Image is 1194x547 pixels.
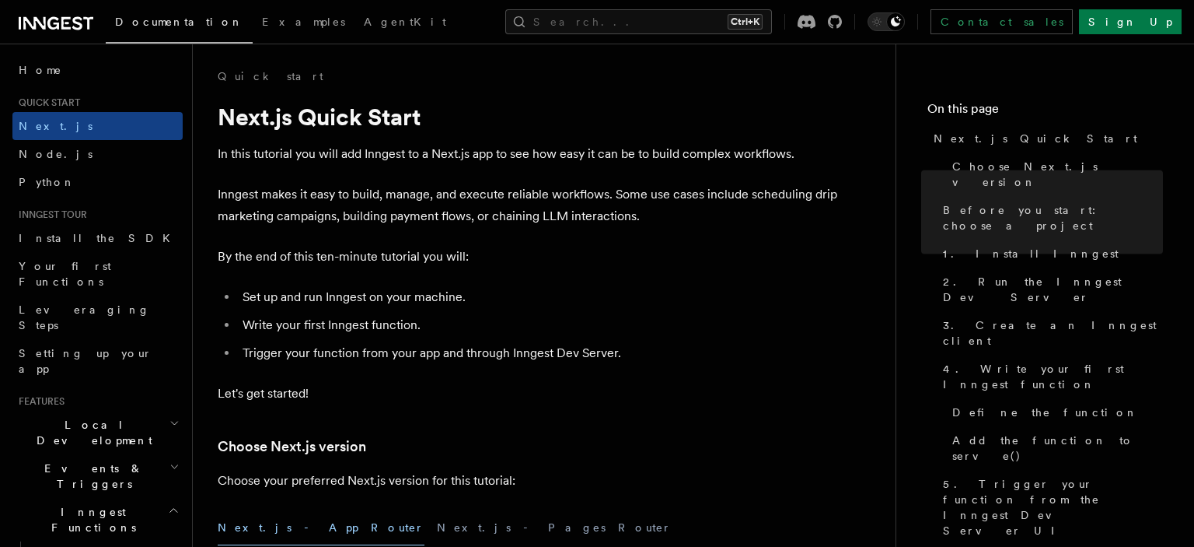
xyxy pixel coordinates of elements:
span: Leveraging Steps [19,303,150,331]
a: Before you start: choose a project [937,196,1163,240]
p: Choose your preferred Next.js version for this tutorial: [218,470,840,492]
a: Next.js [12,112,183,140]
span: Local Development [12,417,169,448]
li: Trigger your function from your app and through Inngest Dev Server. [238,342,840,364]
span: Documentation [115,16,243,28]
span: Setting up your app [19,347,152,375]
span: Install the SDK [19,232,180,244]
a: Leveraging Steps [12,296,183,339]
button: Next.js - App Router [218,510,424,545]
a: Examples [253,5,354,42]
span: Node.js [19,148,93,160]
p: Inngest makes it easy to build, manage, and execute reliable workflows. Some use cases include sc... [218,184,840,227]
button: Search...Ctrl+K [505,9,772,34]
button: Inngest Functions [12,498,183,542]
span: Define the function [952,405,1138,420]
span: 2. Run the Inngest Dev Server [943,274,1163,305]
span: Quick start [12,96,80,109]
a: Contact sales [930,9,1073,34]
span: Next.js [19,120,93,132]
a: AgentKit [354,5,456,42]
h1: Next.js Quick Start [218,103,840,131]
a: Documentation [106,5,253,44]
p: Let's get started! [218,383,840,405]
span: Examples [262,16,345,28]
span: Home [19,62,62,78]
span: Before you start: choose a project [943,202,1163,233]
span: Features [12,395,65,408]
a: 2. Run the Inngest Dev Server [937,268,1163,311]
a: 4. Write your first Inngest function [937,355,1163,398]
a: Choose Next.js version [218,436,366,458]
a: Next.js Quick Start [927,124,1163,153]
span: 5. Trigger your function from the Inngest Dev Server UI [943,476,1163,538]
a: Install the SDK [12,224,183,252]
button: Toggle dark mode [868,12,905,31]
span: Inngest tour [12,209,87,221]
span: Events & Triggers [12,461,169,492]
a: Setting up your app [12,339,183,383]
span: Next.js Quick Start [934,131,1137,146]
a: Choose Next.js version [946,153,1163,196]
kbd: Ctrl+K [728,14,763,30]
a: 5. Trigger your function from the Inngest Dev Server UI [937,470,1163,545]
li: Set up and run Inngest on your machine. [238,286,840,308]
p: In this tutorial you will add Inngest to a Next.js app to see how easy it can be to build complex... [218,143,840,165]
p: By the end of this ten-minute tutorial you will: [218,246,840,268]
button: Next.js - Pages Router [437,510,672,545]
button: Events & Triggers [12,454,183,498]
span: 4. Write your first Inngest function [943,361,1163,392]
a: 1. Install Inngest [937,240,1163,268]
span: Python [19,176,75,188]
span: Your first Functions [19,260,111,288]
span: AgentKit [364,16,446,28]
a: Define the function [946,398,1163,426]
a: Your first Functions [12,252,183,296]
a: 3. Create an Inngest client [937,311,1163,355]
span: 3. Create an Inngest client [943,317,1163,349]
a: Node.js [12,140,183,168]
a: Add the function to serve() [946,426,1163,470]
span: 1. Install Inngest [943,246,1119,261]
li: Write your first Inngest function. [238,314,840,336]
a: Sign Up [1079,9,1182,34]
a: Python [12,168,183,196]
button: Local Development [12,411,183,454]
span: Choose Next.js version [952,159,1163,190]
a: Home [12,56,183,84]
h4: On this page [927,100,1163,124]
span: Inngest Functions [12,504,168,535]
a: Quick start [218,68,323,84]
span: Add the function to serve() [952,433,1163,464]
